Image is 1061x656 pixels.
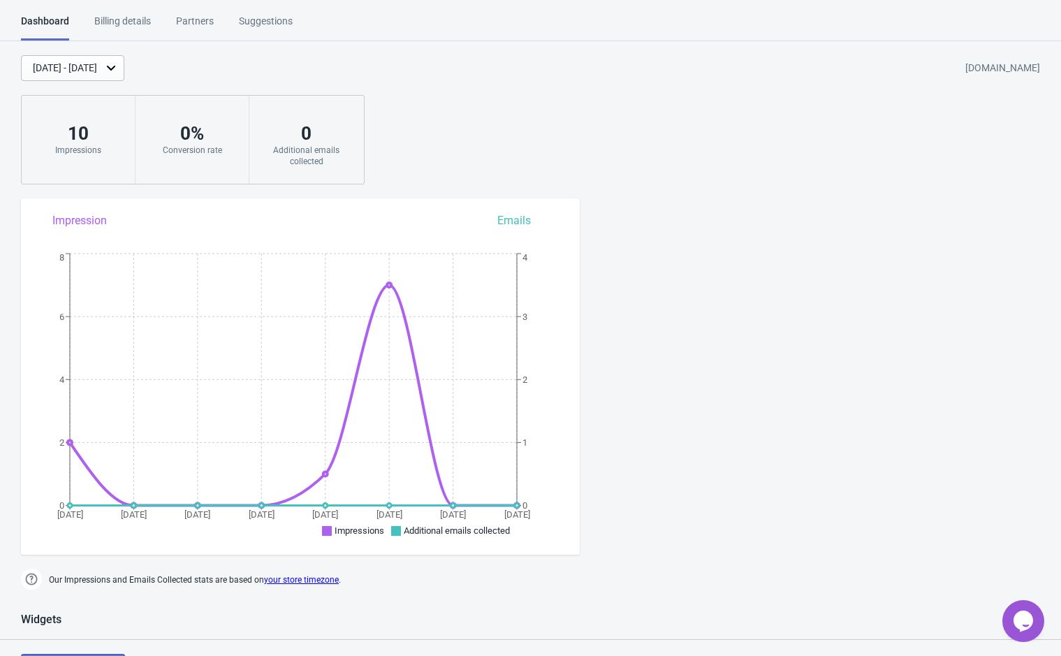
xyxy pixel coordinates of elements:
[404,525,510,536] span: Additional emails collected
[376,509,402,520] tspan: [DATE]
[121,509,147,520] tspan: [DATE]
[57,509,83,520] tspan: [DATE]
[149,145,235,156] div: Conversion rate
[522,437,527,448] tspan: 1
[522,500,527,511] tspan: 0
[1002,600,1047,642] iframe: chat widget
[94,14,151,38] div: Billing details
[59,500,64,511] tspan: 0
[249,509,275,520] tspan: [DATE]
[965,56,1040,81] div: [DOMAIN_NAME]
[59,437,64,448] tspan: 2
[176,14,214,38] div: Partners
[264,575,339,585] a: your store timezone
[239,14,293,38] div: Suggestions
[149,122,235,145] div: 0 %
[522,252,528,263] tspan: 4
[21,569,42,590] img: help.png
[59,252,64,263] tspan: 8
[36,122,121,145] div: 10
[263,122,349,145] div: 0
[504,509,530,520] tspan: [DATE]
[522,312,527,322] tspan: 3
[184,509,210,520] tspan: [DATE]
[33,61,97,75] div: [DATE] - [DATE]
[263,145,349,167] div: Additional emails collected
[36,145,121,156] div: Impressions
[440,509,466,520] tspan: [DATE]
[335,525,384,536] span: Impressions
[49,569,341,592] span: Our Impressions and Emails Collected stats are based on .
[59,374,65,385] tspan: 4
[522,374,527,385] tspan: 2
[59,312,64,322] tspan: 6
[312,509,338,520] tspan: [DATE]
[21,14,69,41] div: Dashboard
